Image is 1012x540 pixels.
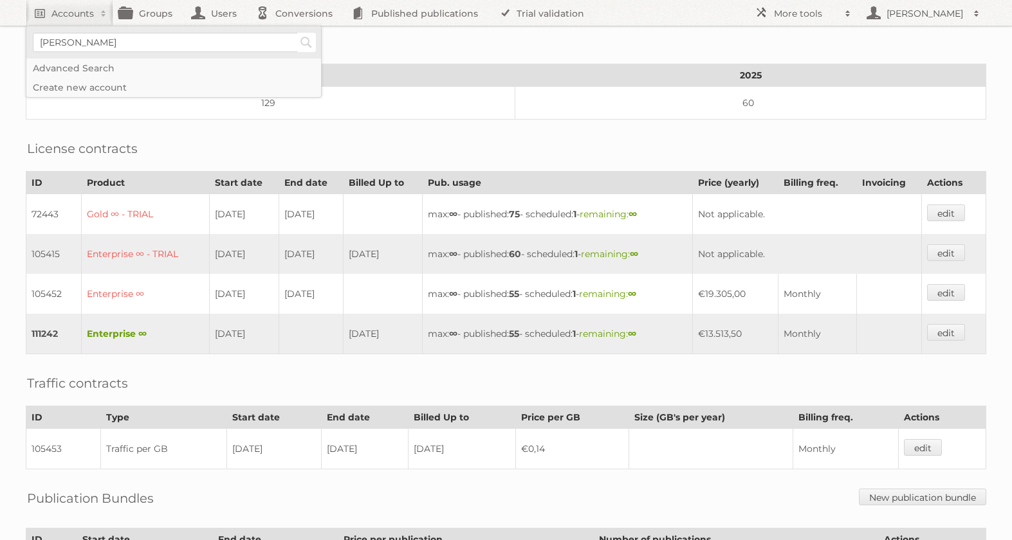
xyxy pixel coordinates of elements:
[279,172,344,194] th: End date
[927,284,965,301] a: edit
[321,406,409,429] th: End date
[579,328,636,339] span: remaining:
[581,248,638,260] span: remaining:
[774,7,838,20] h2: More tools
[692,172,778,194] th: Price (yearly)
[778,172,857,194] th: Billing freq.
[209,274,279,314] td: [DATE]
[81,234,209,274] td: Enterprise ∞ - TRIAL
[899,406,986,429] th: Actions
[921,172,986,194] th: Actions
[26,194,82,235] td: 72443
[279,234,344,274] td: [DATE]
[859,489,986,505] a: New publication bundle
[515,429,629,469] td: €0,14
[26,274,82,314] td: 105452
[101,406,226,429] th: Type
[279,194,344,235] td: [DATE]
[927,324,965,341] a: edit
[575,248,578,260] strong: 1
[51,7,94,20] h2: Accounts
[81,274,209,314] td: Enterprise ∞
[279,274,344,314] td: [DATE]
[209,234,279,274] td: [DATE]
[209,314,279,354] td: [DATE]
[509,208,520,220] strong: 75
[26,234,82,274] td: 105415
[423,314,692,354] td: max: - published: - scheduled: -
[778,274,857,314] td: Monthly
[209,172,279,194] th: Start date
[573,208,576,220] strong: 1
[81,172,209,194] th: Product
[423,172,692,194] th: Pub. usage
[509,248,521,260] strong: 60
[101,429,226,469] td: Traffic per GB
[26,429,101,469] td: 105453
[26,78,321,97] a: Create new account
[692,234,921,274] td: Not applicable.
[927,204,965,221] a: edit
[580,208,637,220] span: remaining:
[629,406,793,429] th: Size (GB's per year)
[449,328,457,339] strong: ∞
[692,194,921,235] td: Not applicable.
[27,139,138,158] h2: License contracts
[629,208,637,220] strong: ∞
[423,194,692,235] td: max: - published: - scheduled: -
[26,314,82,354] td: 111242
[297,33,316,52] input: Search
[573,288,576,300] strong: 1
[856,172,921,194] th: Invoicing
[515,406,629,429] th: Price per GB
[579,288,636,300] span: remaining:
[26,87,515,120] td: 129
[423,234,692,274] td: max: - published: - scheduled: -
[27,489,154,508] h2: Publication Bundles
[321,429,409,469] td: [DATE]
[344,172,423,194] th: Billed Up to
[26,172,82,194] th: ID
[883,7,967,20] h2: [PERSON_NAME]
[344,234,423,274] td: [DATE]
[81,314,209,354] td: Enterprise ∞
[692,314,778,354] td: €13.513,50
[226,429,321,469] td: [DATE]
[423,274,692,314] td: max: - published: - scheduled: -
[27,373,128,393] h2: Traffic contracts
[26,59,321,78] a: Advanced Search
[449,288,457,300] strong: ∞
[509,328,519,339] strong: 55
[209,194,279,235] td: [DATE]
[628,328,636,339] strong: ∞
[515,64,986,87] th: 2025
[628,288,636,300] strong: ∞
[344,314,423,354] td: [DATE]
[26,406,101,429] th: ID
[793,406,899,429] th: Billing freq.
[778,314,857,354] td: Monthly
[573,328,576,339] strong: 1
[409,406,515,429] th: Billed Up to
[515,87,986,120] td: 60
[904,439,942,456] a: edit
[509,288,519,300] strong: 55
[409,429,515,469] td: [DATE]
[692,274,778,314] td: €19.305,00
[793,429,899,469] td: Monthly
[927,244,965,261] a: edit
[81,194,209,235] td: Gold ∞ - TRIAL
[449,208,457,220] strong: ∞
[226,406,321,429] th: Start date
[630,248,638,260] strong: ∞
[449,248,457,260] strong: ∞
